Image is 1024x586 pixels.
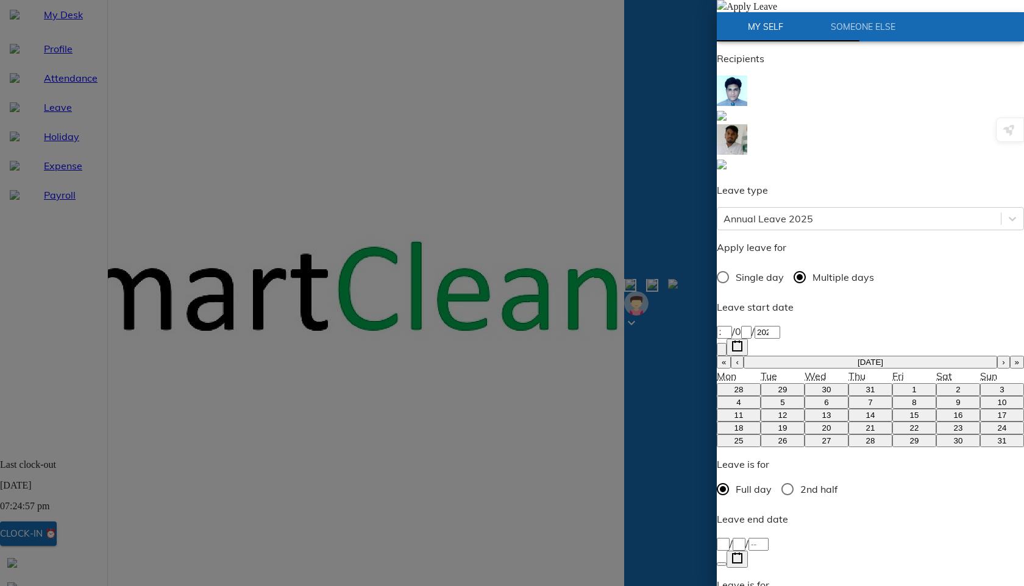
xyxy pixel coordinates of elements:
[717,300,1024,314] p: Leave start date
[717,476,1024,502] div: Gender
[736,398,741,407] abbr: 4 August 2025
[717,409,761,422] button: 11 August 2025
[980,370,997,382] abbr: Sunday
[778,411,788,420] abbr: 12 August 2025
[736,270,784,284] span: Single day
[910,411,919,420] abbr: 15 August 2025
[717,124,1024,158] a: Kiran K
[848,383,892,396] button: 31 July 2025
[822,19,905,35] span: Someone Else
[734,385,744,394] abbr: 28 July 2025
[745,537,748,549] span: /
[734,436,744,445] abbr: 25 August 2025
[997,411,1006,420] abbr: 17 August 2025
[997,436,1006,445] abbr: 31 August 2025
[717,326,732,339] input: --
[717,110,1024,124] a: sumHR admin
[717,370,736,382] abbr: Monday
[717,76,747,106] img: 87018553-639e-4c46-b29b-a89f55d0f980.jpg
[1010,356,1024,369] button: »
[717,422,761,434] button: 18 August 2025
[734,423,744,432] abbr: 18 August 2025
[805,396,848,409] button: 6 August 2025
[824,398,828,407] abbr: 6 August 2025
[936,396,980,409] button: 9 August 2025
[800,482,837,496] span: 2nd half
[805,422,848,434] button: 20 August 2025
[822,423,831,432] abbr: 20 August 2025
[954,423,963,432] abbr: 23 August 2025
[848,409,892,422] button: 14 August 2025
[741,326,752,339] input: --
[717,264,1024,290] div: daytype
[980,383,1024,396] button: 3 August 2025
[980,422,1024,434] button: 24 August 2025
[730,537,733,549] span: /
[805,409,848,422] button: 13 August 2025
[892,396,936,409] button: 8 August 2025
[936,383,980,396] button: 2 August 2025
[733,538,745,551] input: --
[997,356,1009,369] button: ›
[780,398,784,407] abbr: 5 August 2025
[805,434,848,447] button: 27 August 2025
[724,211,813,226] div: Annual Leave 2025
[735,325,741,337] span: 0
[717,124,747,155] img: dc4fb283-3d5c-4142-851b-1d81b84924e8.jpg
[866,411,875,420] abbr: 14 August 2025
[778,436,788,445] abbr: 26 August 2025
[752,325,755,337] span: /
[892,409,936,422] button: 15 August 2025
[910,423,919,432] abbr: 22 August 2025
[910,436,919,445] abbr: 29 August 2025
[866,436,875,445] abbr: 28 August 2025
[892,370,904,382] abbr: Friday
[848,434,892,447] button: 28 August 2025
[717,356,731,369] button: «
[736,482,772,496] span: Full day
[717,76,1024,110] a: Shashidhar Pattar
[761,383,805,396] button: 29 July 2025
[717,160,727,169] img: defaultEmp.0e2b4d71.svg
[892,434,936,447] button: 29 August 2025
[748,538,769,551] input: ----
[848,370,866,382] abbr: Thursday
[892,383,936,396] button: 1 August 2025
[997,398,1006,407] abbr: 10 August 2025
[936,422,980,434] button: 23 August 2025
[980,434,1024,447] button: 31 August 2025
[717,241,786,253] span: Apply leave for
[1000,385,1004,394] abbr: 3 August 2025
[892,422,936,434] button: 22 August 2025
[717,538,730,551] input: --
[731,356,743,369] button: ‹
[805,383,848,396] button: 30 July 2025
[717,383,761,396] button: 28 July 2025
[980,409,1024,422] button: 17 August 2025
[727,1,777,12] span: Apply Leave
[761,434,805,447] button: 26 August 2025
[997,423,1006,432] abbr: 24 August 2025
[734,411,744,420] abbr: 11 August 2025
[954,411,963,420] abbr: 16 August 2025
[866,423,875,432] abbr: 21 August 2025
[848,396,892,409] button: 7 August 2025
[717,512,1024,526] p: Leave end date
[717,183,1024,197] p: Leave type
[956,398,960,407] abbr: 9 August 2025
[717,434,761,447] button: 25 August 2025
[822,411,831,420] abbr: 13 August 2025
[717,396,761,409] button: 4 August 2025
[805,370,827,382] abbr: Wednesday
[761,396,805,409] button: 5 August 2025
[761,370,777,382] abbr: Tuesday
[936,370,952,382] abbr: Saturday
[744,356,997,369] button: [DATE]
[812,270,874,284] span: Multiple days
[717,52,764,65] span: Recipients
[717,158,1024,173] a: Lav Agarwal
[732,325,735,337] span: /
[822,385,831,394] abbr: 30 July 2025
[717,457,1024,471] p: Leave is for
[936,409,980,422] button: 16 August 2025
